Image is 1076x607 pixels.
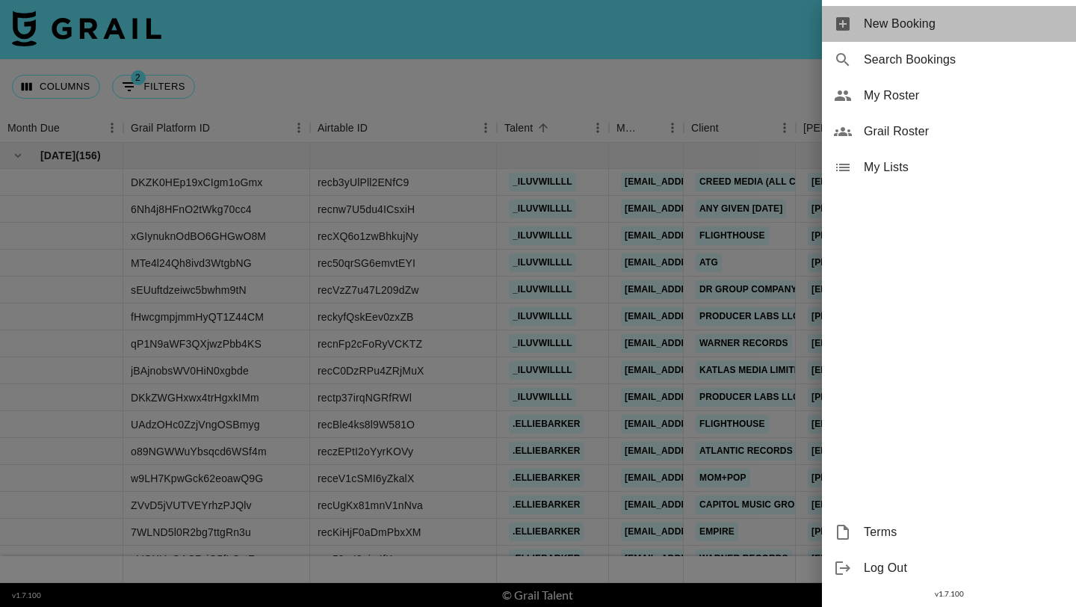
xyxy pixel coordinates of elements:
[822,150,1076,185] div: My Lists
[864,51,1064,69] span: Search Bookings
[864,523,1064,541] span: Terms
[864,123,1064,141] span: Grail Roster
[822,550,1076,586] div: Log Out
[864,87,1064,105] span: My Roster
[822,514,1076,550] div: Terms
[864,559,1064,577] span: Log Out
[822,6,1076,42] div: New Booking
[822,78,1076,114] div: My Roster
[864,15,1064,33] span: New Booking
[822,586,1076,602] div: v 1.7.100
[822,42,1076,78] div: Search Bookings
[864,158,1064,176] span: My Lists
[822,114,1076,150] div: Grail Roster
